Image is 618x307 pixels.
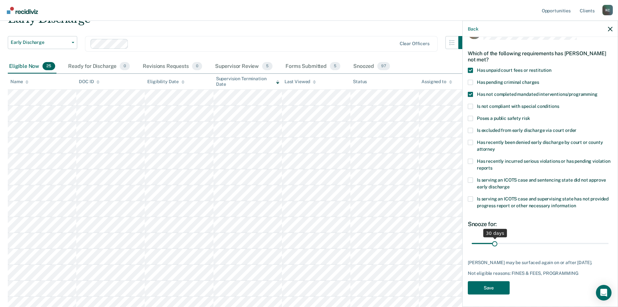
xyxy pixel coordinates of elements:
[285,79,316,84] div: Last Viewed
[377,62,390,70] span: 97
[468,220,612,227] div: Snooze for:
[8,12,471,31] div: Early Discharge
[141,59,203,74] div: Revisions Requests
[262,62,273,70] span: 5
[79,79,100,84] div: DOC ID
[477,115,530,121] span: Poses a public safety risk
[596,285,612,301] div: Open Intercom Messenger
[468,281,510,294] button: Save
[67,59,131,74] div: Ready for Discharge
[602,5,613,15] div: K C
[421,79,452,84] div: Assigned to
[468,45,612,68] div: Which of the following requirements has [PERSON_NAME] not met?
[477,79,539,84] span: Has pending criminal charges
[8,59,56,74] div: Eligible Now
[477,67,551,72] span: Has unpaid court fees or restitution
[477,103,559,109] span: Is not compliant with special conditions
[477,91,598,96] span: Has not completed mandated interventions/programming
[477,177,606,189] span: Is serving an ICOTS case and sentencing state did not approve early discharge
[11,40,69,45] span: Early Discharge
[216,76,279,87] div: Supervision Termination Date
[214,59,274,74] div: Supervisor Review
[7,7,38,14] img: Recidiviz
[468,26,478,32] button: Back
[42,62,55,70] span: 25
[483,229,507,237] div: 30 days
[477,127,576,133] span: Is excluded from early discharge via court order
[330,62,340,70] span: 5
[10,79,29,84] div: Name
[352,59,391,74] div: Snoozed
[602,5,613,15] button: Profile dropdown button
[468,260,612,265] div: [PERSON_NAME] may be surfaced again on or after [DATE].
[468,271,612,276] div: Not eligible reasons: FINES & FEES, PROGRAMMING
[400,41,430,46] div: Clear officers
[353,79,367,84] div: Status
[120,62,130,70] span: 0
[477,196,609,208] span: Is serving an ICOTS case and supervising state has not provided progress report or other necessar...
[147,79,185,84] div: Eligibility Date
[477,139,603,151] span: Has recently been denied early discharge by court or county attorney
[477,158,611,170] span: Has recently incurred serious violations or has pending violation reports
[192,62,202,70] span: 0
[284,59,342,74] div: Forms Submitted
